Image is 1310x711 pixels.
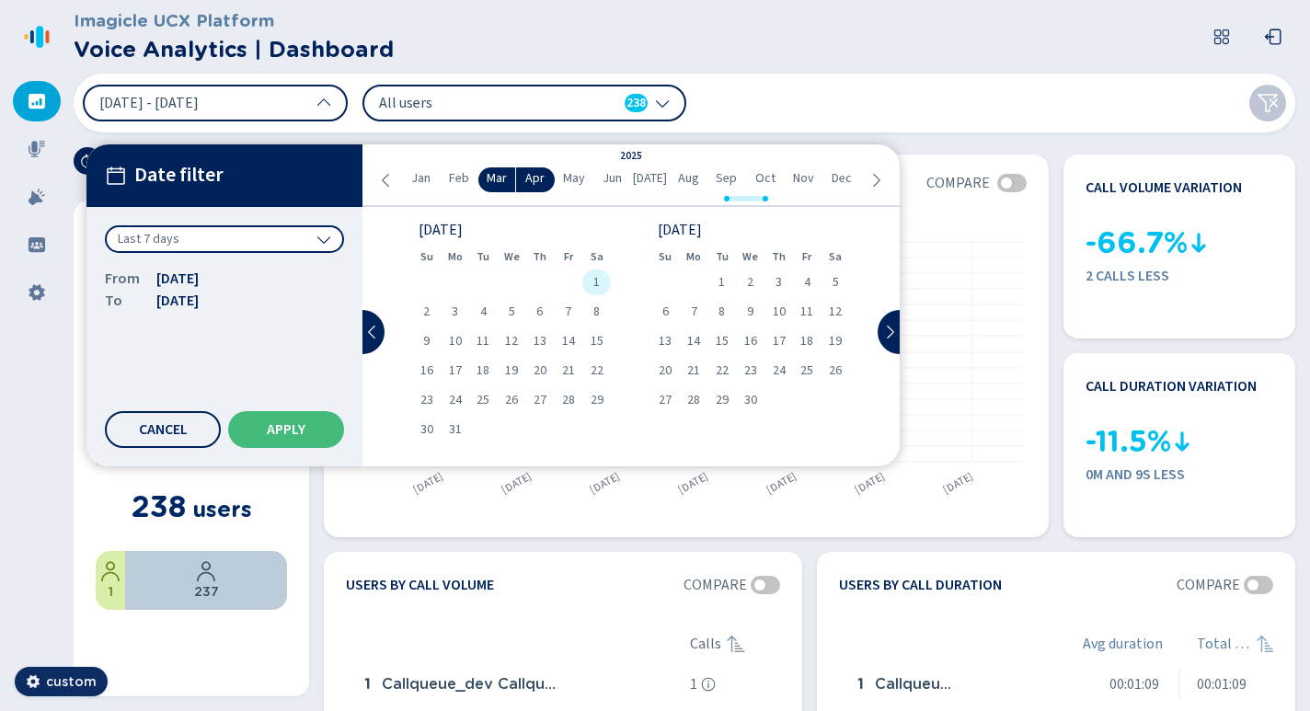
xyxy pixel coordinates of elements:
[718,276,725,289] span: 1
[441,358,469,384] div: Mon Mar 17 2025
[477,394,489,407] span: 25
[708,299,737,325] div: Tue Apr 08 2025
[742,250,758,263] abbr: Wednesday
[74,33,394,66] h2: Voice Analytics | Dashboard
[716,169,737,189] span: Sep
[691,305,697,318] span: 7
[736,299,764,325] div: Wed Apr 09 2025
[134,160,224,190] span: Date filter
[626,94,646,112] span: 238
[379,173,394,188] svg: chevron-left
[505,394,518,407] span: 26
[469,358,498,384] div: Tue Mar 18 2025
[267,422,305,437] span: Apply
[420,394,433,407] span: 23
[13,129,61,169] div: Recordings
[822,269,850,295] div: Sat Apr 05 2025
[832,169,852,189] span: Dec
[687,335,700,348] span: 14
[452,305,458,318] span: 3
[562,394,575,407] span: 28
[423,335,430,348] span: 9
[658,224,844,236] div: [DATE]
[868,173,883,188] svg: chevron-right
[773,364,786,377] span: 24
[1264,28,1282,46] svg: box-arrow-left
[412,387,441,413] div: Sun Mar 23 2025
[411,169,431,189] span: Jan
[554,328,582,354] div: Fri Mar 14 2025
[13,177,61,217] div: Alarms
[829,305,842,318] span: 12
[802,250,811,263] abbr: Friday
[412,417,441,442] div: Sun Mar 30 2025
[28,188,46,206] svg: alarm-filled
[562,335,575,348] span: 14
[822,328,850,354] div: Sat Apr 19 2025
[46,672,97,691] span: custom
[747,276,753,289] span: 2
[365,325,380,339] svg: chevron-left
[582,387,611,413] div: Sat Mar 29 2025
[533,250,546,263] abbr: Thursday
[659,394,672,407] span: 27
[591,250,603,263] abbr: Saturday
[1249,85,1286,121] button: Clear filters
[441,417,469,442] div: Mon Mar 31 2025
[480,305,487,318] span: 4
[736,328,764,354] div: Wed Apr 16 2025
[582,269,611,295] div: Sat Mar 01 2025
[829,335,842,348] span: 19
[420,364,433,377] span: 16
[736,358,764,384] div: Wed Apr 23 2025
[562,364,575,377] span: 21
[83,85,348,121] button: [DATE] - [DATE]
[800,364,813,377] span: 25
[554,358,582,384] div: Fri Mar 21 2025
[793,299,822,325] div: Fri Apr 11 2025
[755,169,776,189] span: Oct
[591,335,603,348] span: 15
[716,394,729,407] span: 29
[744,394,757,407] span: 30
[708,358,737,384] div: Tue Apr 22 2025
[591,364,603,377] span: 22
[420,250,433,263] abbr: Sunday
[105,411,221,448] button: Cancel
[764,269,793,295] div: Thu Apr 03 2025
[554,387,582,413] div: Fri Mar 28 2025
[449,394,462,407] span: 24
[764,358,793,384] div: Thu Apr 24 2025
[651,358,680,384] div: Sun Apr 20 2025
[678,169,699,189] span: Aug
[582,358,611,384] div: Sat Mar 22 2025
[525,169,545,189] span: Apr
[764,328,793,354] div: Thu Apr 17 2025
[793,358,822,384] div: Fri Apr 25 2025
[156,290,199,312] span: [DATE]
[412,299,441,325] div: Sun Mar 02 2025
[534,364,546,377] span: 20
[498,387,526,413] div: Wed Mar 26 2025
[423,305,430,318] span: 2
[526,299,555,325] div: Thu Mar 06 2025
[822,299,850,325] div: Sat Apr 12 2025
[793,328,822,354] div: Fri Apr 18 2025
[13,81,61,121] div: Dashboard
[655,96,670,110] svg: chevron-down
[772,250,786,263] abbr: Thursday
[505,335,518,348] span: 12
[744,364,757,377] span: 23
[563,169,585,189] span: May
[534,394,546,407] span: 27
[793,169,814,189] span: Nov
[554,299,582,325] div: Fri Mar 07 2025
[680,387,708,413] div: Mon Apr 28 2025
[74,7,394,33] h3: Imagicle UCX Platform
[105,268,142,290] span: From
[582,299,611,325] div: Sat Mar 08 2025
[504,250,520,263] abbr: Wednesday
[651,299,680,325] div: Sun Apr 06 2025
[591,394,603,407] span: 29
[15,667,108,696] button: custom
